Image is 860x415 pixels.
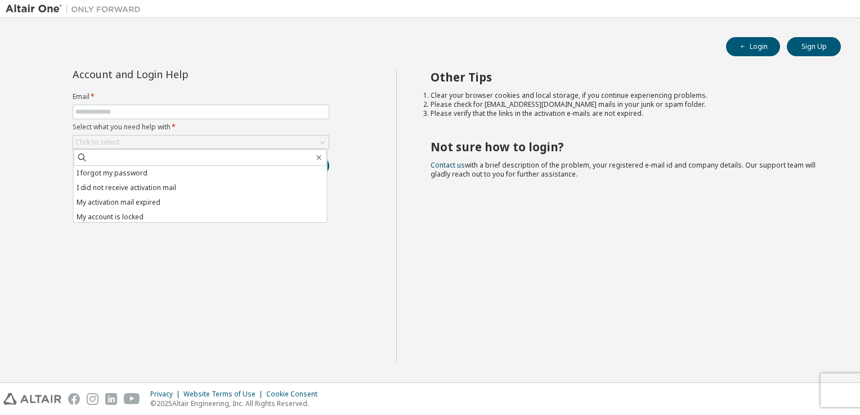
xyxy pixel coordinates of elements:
[431,139,821,154] h2: Not sure how to login?
[431,70,821,84] h2: Other Tips
[73,136,329,149] div: Click to select
[73,92,329,101] label: Email
[105,393,117,405] img: linkedin.svg
[431,100,821,109] li: Please check for [EMAIL_ADDRESS][DOMAIN_NAME] mails in your junk or spam folder.
[74,166,327,181] li: I forgot my password
[124,393,140,405] img: youtube.svg
[787,37,841,56] button: Sign Up
[431,109,821,118] li: Please verify that the links in the activation e-mails are not expired.
[75,138,119,147] div: Click to select
[266,390,324,399] div: Cookie Consent
[431,160,816,179] span: with a brief description of the problem, your registered e-mail id and company details. Our suppo...
[150,390,183,399] div: Privacy
[183,390,266,399] div: Website Terms of Use
[431,91,821,100] li: Clear your browser cookies and local storage, if you continue experiencing problems.
[3,393,61,405] img: altair_logo.svg
[68,393,80,405] img: facebook.svg
[87,393,98,405] img: instagram.svg
[73,123,329,132] label: Select what you need help with
[726,37,780,56] button: Login
[73,70,278,79] div: Account and Login Help
[431,160,465,170] a: Contact us
[6,3,146,15] img: Altair One
[150,399,324,408] p: © 2025 Altair Engineering, Inc. All Rights Reserved.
